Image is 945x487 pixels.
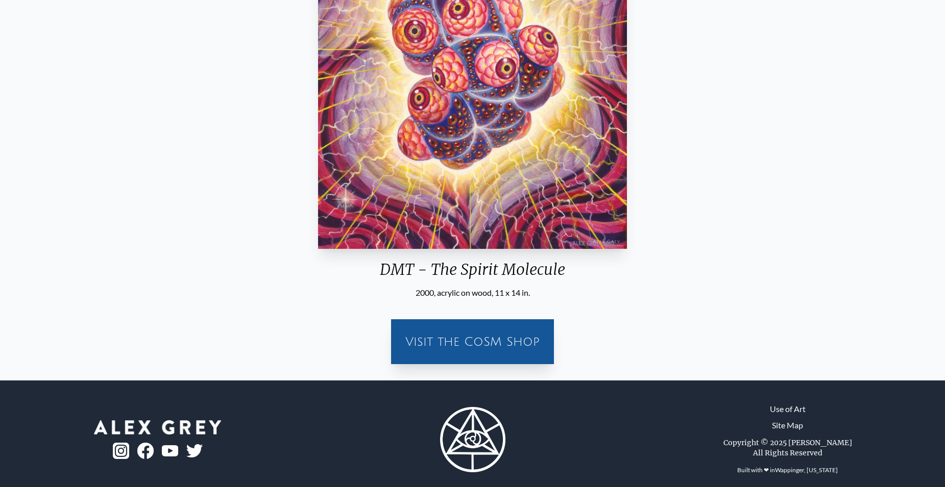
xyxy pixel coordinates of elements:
a: Use of Art [770,403,806,415]
div: All Rights Reserved [753,448,822,458]
img: youtube-logo.png [162,445,178,457]
a: Site Map [772,419,803,431]
img: fb-logo.png [137,443,154,459]
a: Visit the CoSM Shop [397,325,548,358]
div: Built with ❤ in [733,462,842,478]
div: 2000, acrylic on wood, 11 x 14 in. [314,287,631,299]
div: Copyright © 2025 [PERSON_NAME] [723,438,852,448]
a: Wappinger, [US_STATE] [775,466,838,474]
img: twitter-logo.png [186,444,203,457]
img: ig-logo.png [113,443,129,459]
div: DMT - The Spirit Molecule [314,260,631,287]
